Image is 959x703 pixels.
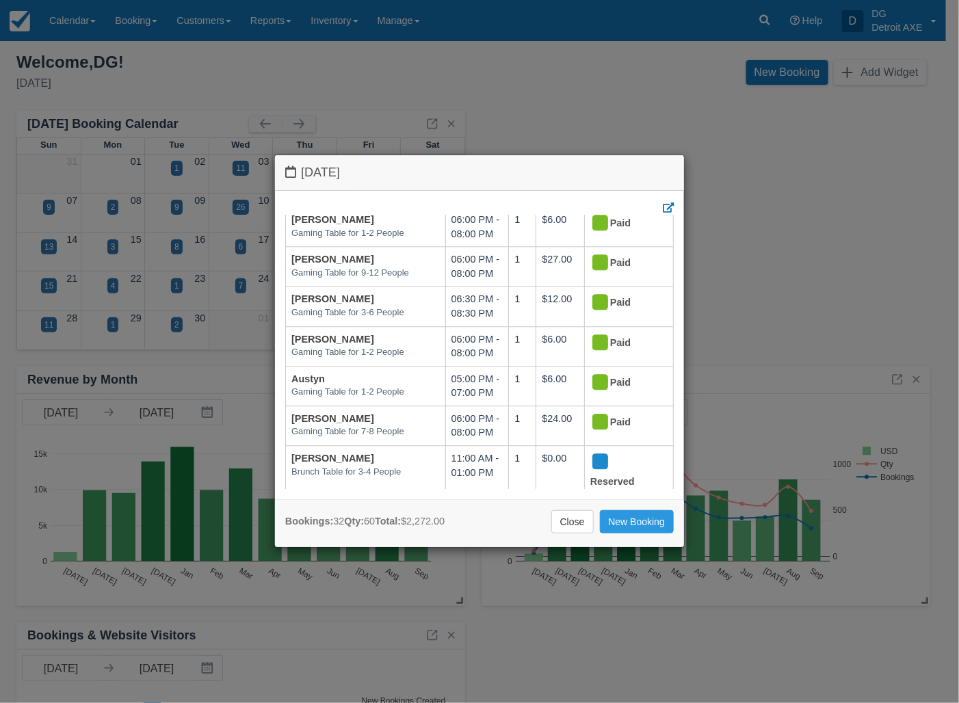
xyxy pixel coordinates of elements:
[590,332,656,354] div: Paid
[551,510,594,533] a: Close
[375,516,401,527] strong: Total:
[291,413,374,424] a: [PERSON_NAME]
[445,406,509,445] td: 06:00 PM - 08:00 PM
[285,516,333,527] strong: Bookings:
[509,247,536,287] td: 1
[285,514,445,529] div: 32 60 $2,272.00
[445,446,509,499] td: 11:00 AM - 01:00 PM
[445,287,509,326] td: 06:30 PM - 08:30 PM
[509,446,536,499] td: 1
[291,386,440,399] em: Gaming Table for 1-2 People
[536,366,584,406] td: $6.00
[590,292,656,314] div: Paid
[291,267,440,280] em: Gaming Table for 9-12 People
[590,372,656,394] div: Paid
[445,207,509,247] td: 06:00 PM - 08:00 PM
[509,287,536,326] td: 1
[291,334,374,345] a: [PERSON_NAME]
[291,453,374,464] a: [PERSON_NAME]
[590,451,656,493] div: Reserved
[536,406,584,445] td: $24.00
[509,406,536,445] td: 1
[344,516,364,527] strong: Qty:
[291,293,374,304] a: [PERSON_NAME]
[445,366,509,406] td: 05:00 PM - 07:00 PM
[600,510,674,533] a: New Booking
[291,227,440,240] em: Gaming Table for 1-2 People
[291,425,440,438] em: Gaming Table for 7-8 People
[590,252,656,274] div: Paid
[509,366,536,406] td: 1
[536,247,584,287] td: $27.00
[590,213,656,235] div: Paid
[536,207,584,247] td: $6.00
[291,214,374,225] a: [PERSON_NAME]
[291,373,325,384] a: Austyn
[536,326,584,366] td: $6.00
[285,165,674,180] h4: [DATE]
[590,412,656,434] div: Paid
[445,326,509,366] td: 06:00 PM - 08:00 PM
[291,346,440,359] em: Gaming Table for 1-2 People
[536,446,584,499] td: $0.00
[291,466,440,479] em: Brunch Table for 3-4 People
[291,306,440,319] em: Gaming Table for 3-6 People
[536,287,584,326] td: $12.00
[509,207,536,247] td: 1
[445,247,509,287] td: 06:00 PM - 08:00 PM
[291,254,374,265] a: [PERSON_NAME]
[509,326,536,366] td: 1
